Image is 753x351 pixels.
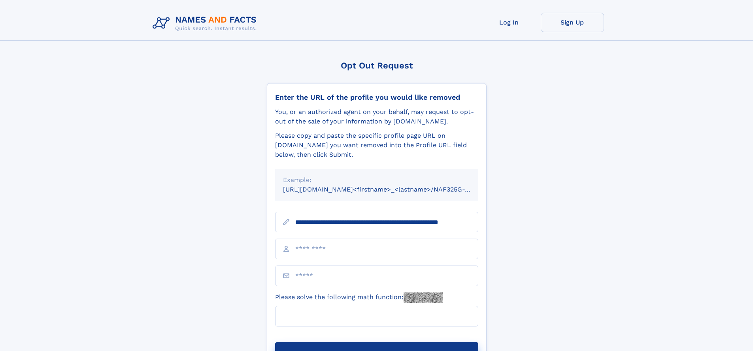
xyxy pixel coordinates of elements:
[149,13,263,34] img: Logo Names and Facts
[275,93,478,102] div: Enter the URL of the profile you would like removed
[275,107,478,126] div: You, or an authorized agent on your behalf, may request to opt-out of the sale of your informatio...
[283,186,493,193] small: [URL][DOMAIN_NAME]<firstname>_<lastname>/NAF325G-xxxxxxxx
[541,13,604,32] a: Sign Up
[275,131,478,159] div: Please copy and paste the specific profile page URL on [DOMAIN_NAME] you want removed into the Pr...
[477,13,541,32] a: Log In
[275,292,443,303] label: Please solve the following math function:
[267,61,487,70] div: Opt Out Request
[283,175,470,185] div: Example:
